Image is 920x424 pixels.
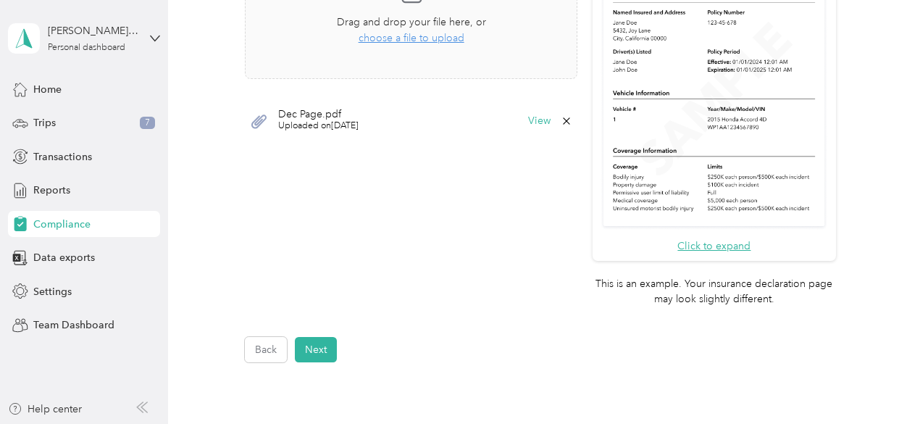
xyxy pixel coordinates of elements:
div: [PERSON_NAME] [PERSON_NAME] III [48,23,138,38]
button: Next [295,337,337,362]
span: Transactions [33,149,92,165]
div: Personal dashboard [48,43,125,52]
span: Settings [33,284,72,299]
iframe: Everlance-gr Chat Button Frame [839,343,920,424]
span: choose a file to upload [359,32,464,44]
span: Data exports [33,250,95,265]
span: Home [33,82,62,97]
span: Drag and drop your file here, or [337,16,486,28]
span: Team Dashboard [33,317,114,333]
span: Trips [33,115,56,130]
span: Uploaded on [DATE] [278,120,359,133]
span: 7 [140,117,155,130]
span: Reports [33,183,70,198]
span: Compliance [33,217,91,232]
button: Back [245,337,287,362]
button: Click to expand [677,238,750,254]
button: Help center [8,402,82,417]
span: Dec Page.pdf [278,109,359,120]
p: This is an example. Your insurance declaration page may look slightly different. [593,276,836,307]
button: View [528,116,551,126]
